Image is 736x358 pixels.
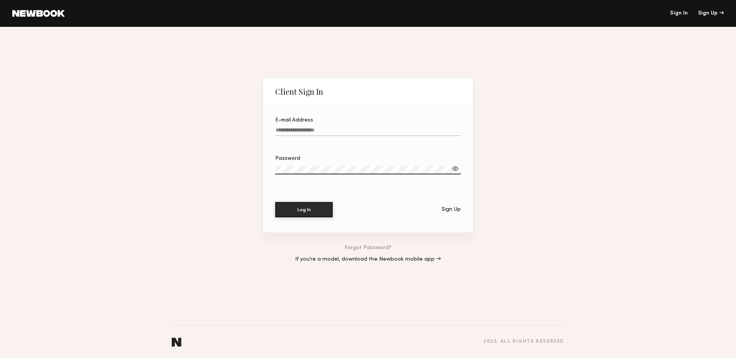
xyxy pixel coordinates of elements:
div: Password [275,156,461,161]
input: Password [275,166,461,174]
div: Sign Up [442,207,461,212]
div: Sign Up [698,11,724,16]
div: E-mail Address [275,118,461,123]
div: 2025 , all rights reserved [483,339,564,344]
a: Forgot Password? [345,245,391,251]
a: If you’re a model, download the Newbook mobile app → [295,257,441,262]
button: Log In [275,202,333,217]
input: E-mail Address [275,127,461,136]
a: Sign In [670,11,688,16]
div: Client Sign In [275,87,323,96]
